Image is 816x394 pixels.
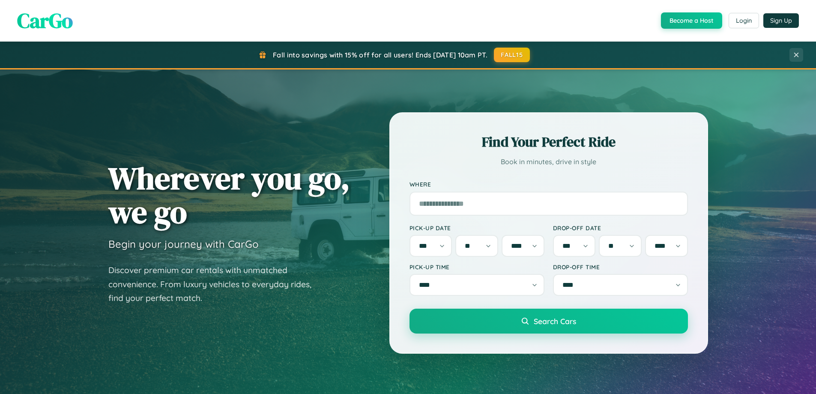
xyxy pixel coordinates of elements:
label: Where [409,181,688,188]
label: Drop-off Date [553,224,688,232]
button: Sign Up [763,13,799,28]
span: CarGo [17,6,73,35]
button: FALL15 [494,48,530,62]
span: Fall into savings with 15% off for all users! Ends [DATE] 10am PT. [273,51,487,59]
p: Discover premium car rentals with unmatched convenience. From luxury vehicles to everyday rides, ... [108,263,323,305]
label: Drop-off Time [553,263,688,271]
button: Search Cars [409,309,688,334]
span: Search Cars [534,316,576,326]
h2: Find Your Perfect Ride [409,132,688,151]
label: Pick-up Time [409,263,544,271]
h3: Begin your journey with CarGo [108,238,259,250]
button: Become a Host [661,12,722,29]
p: Book in minutes, drive in style [409,156,688,168]
button: Login [729,13,759,28]
h1: Wherever you go, we go [108,161,350,229]
label: Pick-up Date [409,224,544,232]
